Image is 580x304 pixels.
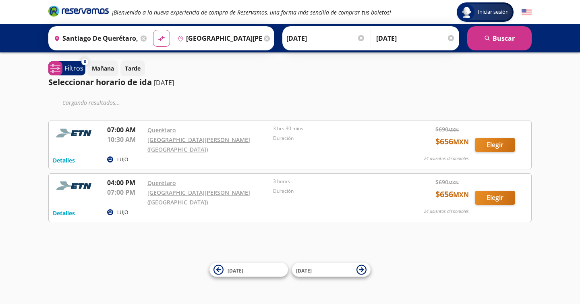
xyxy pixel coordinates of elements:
p: 10:30 AM [107,135,143,144]
input: Buscar Destino [174,28,262,48]
em: ¡Bienvenido a la nueva experiencia de compra de Reservamos, una forma más sencilla de comprar tus... [112,8,391,16]
button: Elegir [475,138,515,152]
button: Detalles [53,209,75,217]
a: Querétaro [147,179,176,187]
input: Opcional [376,28,455,48]
a: [GEOGRAPHIC_DATA][PERSON_NAME] ([GEOGRAPHIC_DATA]) [147,189,250,206]
span: $ 690 [435,178,459,186]
button: 0Filtros [48,61,85,75]
p: LUJO [117,156,128,163]
p: LUJO [117,209,128,216]
span: [DATE] [228,267,243,274]
span: [DATE] [296,267,312,274]
span: $ 656 [435,188,469,200]
button: [DATE] [292,263,371,277]
p: Filtros [64,63,83,73]
p: Tarde [125,64,141,73]
a: [GEOGRAPHIC_DATA][PERSON_NAME] ([GEOGRAPHIC_DATA]) [147,136,250,153]
p: 3 horas [273,178,395,185]
p: Seleccionar horario de ida [48,76,152,88]
img: RESERVAMOS [53,125,97,141]
p: 24 asientos disponibles [424,155,469,162]
button: Detalles [53,156,75,164]
p: 04:00 PM [107,178,143,187]
p: 07:00 AM [107,125,143,135]
small: MXN [453,190,469,199]
p: 3 hrs 30 mins [273,125,395,132]
button: Buscar [467,26,532,50]
p: Mañana [92,64,114,73]
em: Cargando resultados ... [62,99,120,106]
span: $ 690 [435,125,459,133]
a: Querétaro [147,126,176,134]
small: MXN [453,137,469,146]
p: Duración [273,135,395,142]
button: Mañana [87,60,118,76]
span: Iniciar sesión [474,8,512,16]
input: Buscar Origen [51,28,139,48]
span: 0 [84,58,86,65]
p: 24 asientos disponibles [424,208,469,215]
button: [DATE] [209,263,288,277]
button: Tarde [120,60,145,76]
p: 07:00 PM [107,187,143,197]
p: [DATE] [154,78,174,87]
p: Duración [273,187,395,195]
small: MXN [448,127,459,133]
button: Elegir [475,191,515,205]
span: $ 656 [435,135,469,148]
button: English [522,7,532,17]
small: MXN [448,179,459,185]
input: Elegir Fecha [286,28,365,48]
i: Brand Logo [48,5,109,17]
img: RESERVAMOS [53,178,97,194]
a: Brand Logo [48,5,109,19]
